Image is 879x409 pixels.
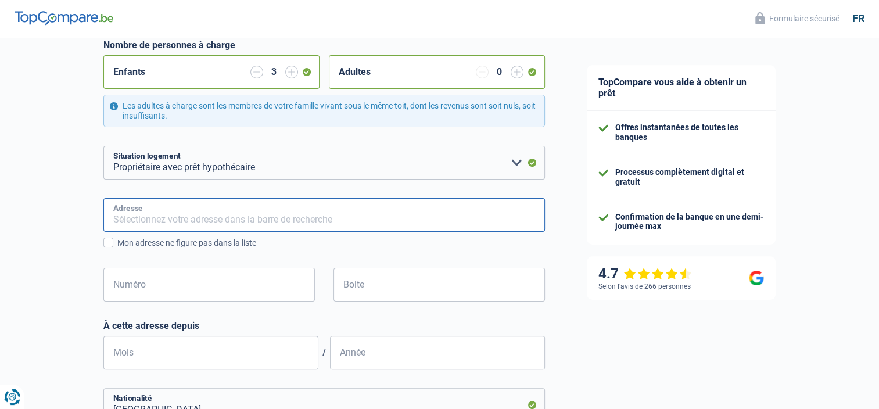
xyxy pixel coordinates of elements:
[103,40,235,51] label: Nombre de personnes à charge
[103,336,318,369] input: MM
[103,95,545,127] div: Les adultes à charge sont les membres de votre famille vivant sous le même toit, dont les revenus...
[615,123,764,142] div: Offres instantanées de toutes les banques
[330,336,545,369] input: AAAA
[117,237,545,249] div: Mon adresse ne figure pas dans la liste
[103,320,545,331] label: À cette adresse depuis
[269,67,279,77] div: 3
[748,9,846,28] button: Formulaire sécurisé
[852,12,864,25] div: fr
[339,67,371,77] label: Adultes
[318,347,330,358] span: /
[598,266,692,282] div: 4.7
[494,67,505,77] div: 0
[615,212,764,232] div: Confirmation de la banque en une demi-journée max
[103,198,545,232] input: Sélectionnez votre adresse dans la barre de recherche
[615,167,764,187] div: Processus complètement digital et gratuit
[113,67,145,77] label: Enfants
[587,65,776,111] div: TopCompare vous aide à obtenir un prêt
[15,11,113,25] img: TopCompare Logo
[598,282,691,290] div: Selon l’avis de 266 personnes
